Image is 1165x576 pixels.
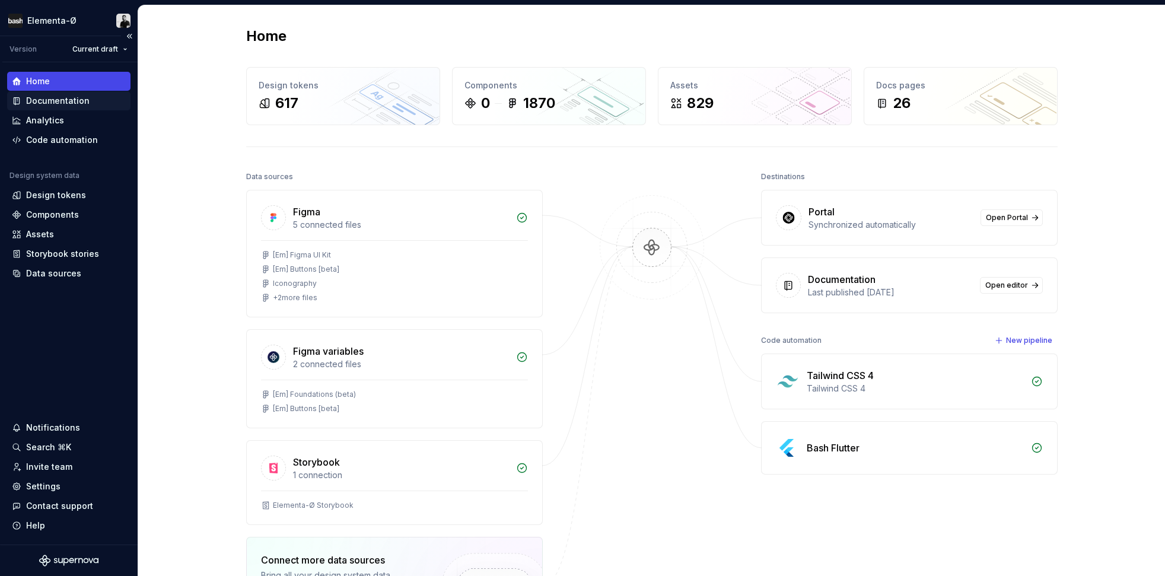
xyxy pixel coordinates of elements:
button: Collapse sidebar [121,28,138,44]
div: Docs pages [876,79,1045,91]
img: f86023f7-de07-4548-b23e-34af6ab67166.png [8,14,23,28]
a: Figma5 connected files[Em] Figma UI Kit[Em] Buttons [beta]Iconography+2more files [246,190,543,317]
button: Notifications [7,418,130,437]
div: 2 connected files [293,358,509,370]
div: Code automation [26,134,98,146]
div: Invite team [26,461,72,473]
div: Bash Flutter [807,441,860,455]
button: New pipeline [991,332,1058,349]
div: Assets [670,79,839,91]
div: 1 connection [293,469,509,481]
a: Assets [7,225,130,244]
div: Contact support [26,500,93,512]
div: Tailwind CSS 4 [807,383,1024,394]
a: Invite team [7,457,130,476]
div: Data sources [26,268,81,279]
div: Storybook [293,455,340,469]
div: Components [26,209,79,221]
button: Current draft [67,41,133,58]
a: Components [7,205,130,224]
h2: Home [246,27,287,46]
div: Destinations [761,168,805,185]
div: Synchronized automatically [809,219,973,231]
div: Notifications [26,422,80,434]
a: Settings [7,477,130,496]
div: Documentation [26,95,90,107]
a: Design tokens617 [246,67,440,125]
a: Open Portal [981,209,1043,226]
div: Design tokens [26,189,86,201]
button: Contact support [7,497,130,515]
svg: Supernova Logo [39,555,98,567]
span: Open editor [985,281,1028,290]
a: Documentation [7,91,130,110]
div: [Em] Buttons [beta] [273,265,339,274]
div: Last published [DATE] [808,287,973,298]
div: Version [9,44,37,54]
a: Assets829 [658,67,852,125]
div: [Em] Buttons [beta] [273,404,339,413]
div: Data sources [246,168,293,185]
div: 617 [275,94,298,113]
div: Assets [26,228,54,240]
div: Code automation [761,332,822,349]
span: Current draft [72,44,118,54]
div: + 2 more files [273,293,317,303]
div: Settings [26,480,61,492]
div: 0 [481,94,490,113]
a: Storybook stories [7,244,130,263]
div: 829 [687,94,714,113]
div: Home [26,75,50,87]
a: Code automation [7,131,130,149]
div: Figma variables [293,344,364,358]
div: Figma [293,205,320,219]
a: Figma variables2 connected files[Em] Foundations (beta)[Em] Buttons [beta] [246,329,543,428]
button: Help [7,516,130,535]
a: Open editor [980,277,1043,294]
div: Help [26,520,45,532]
a: Design tokens [7,186,130,205]
a: Docs pages26 [864,67,1058,125]
span: Open Portal [986,213,1028,222]
div: Design tokens [259,79,428,91]
div: Elementa-Ø [27,15,77,27]
div: [Em] Foundations (beta) [273,390,356,399]
img: Riyadh Gordon [116,14,130,28]
div: Connect more data sources [261,553,421,567]
button: Elementa-ØRiyadh Gordon [2,8,135,33]
a: Home [7,72,130,91]
a: Storybook1 connectionElementa-Ø Storybook [246,440,543,525]
a: Analytics [7,111,130,130]
div: Documentation [808,272,876,287]
div: Iconography [273,279,317,288]
div: Analytics [26,114,64,126]
span: New pipeline [1006,336,1052,345]
div: [Em] Figma UI Kit [273,250,331,260]
div: 5 connected files [293,219,509,231]
div: 26 [893,94,911,113]
button: Search ⌘K [7,438,130,457]
div: Elementa-Ø Storybook [273,501,354,510]
div: Search ⌘K [26,441,71,453]
div: Portal [809,205,835,219]
div: Design system data [9,171,79,180]
div: Storybook stories [26,248,99,260]
a: Data sources [7,264,130,283]
div: Tailwind CSS 4 [807,368,874,383]
div: 1870 [523,94,555,113]
a: Components01870 [452,67,646,125]
div: Components [464,79,634,91]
